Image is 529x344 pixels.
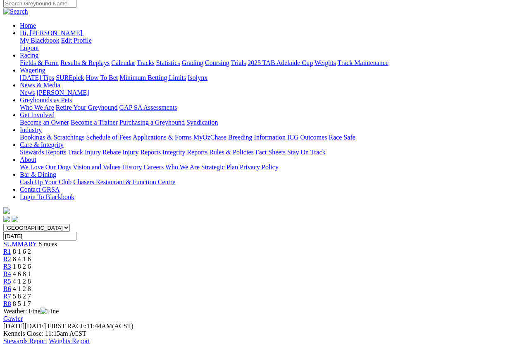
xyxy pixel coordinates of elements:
[20,156,36,163] a: About
[13,270,31,277] span: 4 6 8 1
[248,59,313,66] a: 2025 TAB Adelaide Cup
[20,82,60,89] a: News & Media
[68,149,121,156] a: Track Injury Rebate
[20,141,64,148] a: Care & Integrity
[3,270,11,277] a: R4
[156,59,180,66] a: Statistics
[3,207,10,214] img: logo-grsa-white.png
[119,74,186,81] a: Minimum Betting Limits
[20,74,54,81] a: [DATE] Tips
[20,171,56,178] a: Bar & Dining
[315,59,336,66] a: Weights
[20,119,526,126] div: Get Involved
[86,134,131,141] a: Schedule of Fees
[13,248,31,255] span: 8 1 6 2
[3,330,526,337] div: Kennels Close: 11:15am ACST
[329,134,355,141] a: Race Safe
[338,59,388,66] a: Track Maintenance
[240,164,279,171] a: Privacy Policy
[20,134,84,141] a: Bookings & Scratchings
[119,104,177,111] a: GAP SA Assessments
[255,149,286,156] a: Fact Sheets
[20,89,35,96] a: News
[56,74,84,81] a: SUREpick
[20,178,71,185] a: Cash Up Your Club
[228,134,286,141] a: Breeding Information
[20,164,526,171] div: About
[231,59,246,66] a: Trials
[38,241,57,248] span: 8 races
[20,134,526,141] div: Industry
[3,285,11,292] a: R6
[13,285,31,292] span: 4 1 2 8
[60,59,110,66] a: Results & Replays
[186,119,218,126] a: Syndication
[13,293,31,300] span: 5 8 2 7
[3,322,46,330] span: [DATE]
[12,216,18,222] img: twitter.svg
[20,164,71,171] a: We Love Our Dogs
[205,59,229,66] a: Coursing
[3,278,11,285] span: R5
[20,29,84,36] a: Hi, [PERSON_NAME]
[20,119,69,126] a: Become an Owner
[119,119,185,126] a: Purchasing a Greyhound
[122,164,142,171] a: History
[193,134,226,141] a: MyOzChase
[48,322,86,330] span: FIRST RACE:
[61,37,92,44] a: Edit Profile
[20,52,38,59] a: Racing
[201,164,238,171] a: Strategic Plan
[3,241,37,248] span: SUMMARY
[20,59,526,67] div: Racing
[13,278,31,285] span: 4 1 2 8
[143,164,164,171] a: Careers
[20,104,54,111] a: Who We Are
[137,59,155,66] a: Tracks
[13,255,31,262] span: 8 4 1 6
[13,300,31,307] span: 8 5 1 7
[182,59,203,66] a: Grading
[71,119,118,126] a: Become a Trainer
[20,37,526,52] div: Hi, [PERSON_NAME]
[3,322,25,330] span: [DATE]
[209,149,254,156] a: Rules & Policies
[3,308,59,315] span: Weather: Fine
[20,149,66,156] a: Stewards Reports
[20,44,39,51] a: Logout
[86,74,118,81] a: How To Bet
[111,59,135,66] a: Calendar
[287,149,325,156] a: Stay On Track
[20,126,42,133] a: Industry
[73,164,120,171] a: Vision and Values
[3,315,23,322] a: Gawler
[3,248,11,255] span: R1
[188,74,207,81] a: Isolynx
[20,29,82,36] span: Hi, [PERSON_NAME]
[133,134,192,141] a: Applications & Forms
[13,263,31,270] span: 1 8 2 6
[3,293,11,300] a: R7
[3,232,76,241] input: Select date
[20,59,59,66] a: Fields & Form
[20,111,55,118] a: Get Involved
[20,89,526,96] div: News & Media
[20,178,526,186] div: Bar & Dining
[162,149,207,156] a: Integrity Reports
[20,193,74,200] a: Login To Blackbook
[20,74,526,82] div: Wagering
[41,308,59,315] img: Fine
[3,263,11,270] a: R3
[122,149,161,156] a: Injury Reports
[3,300,11,307] span: R8
[20,67,45,74] a: Wagering
[36,89,89,96] a: [PERSON_NAME]
[20,96,72,103] a: Greyhounds as Pets
[3,255,11,262] a: R2
[73,178,175,185] a: Chasers Restaurant & Function Centre
[20,149,526,156] div: Care & Integrity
